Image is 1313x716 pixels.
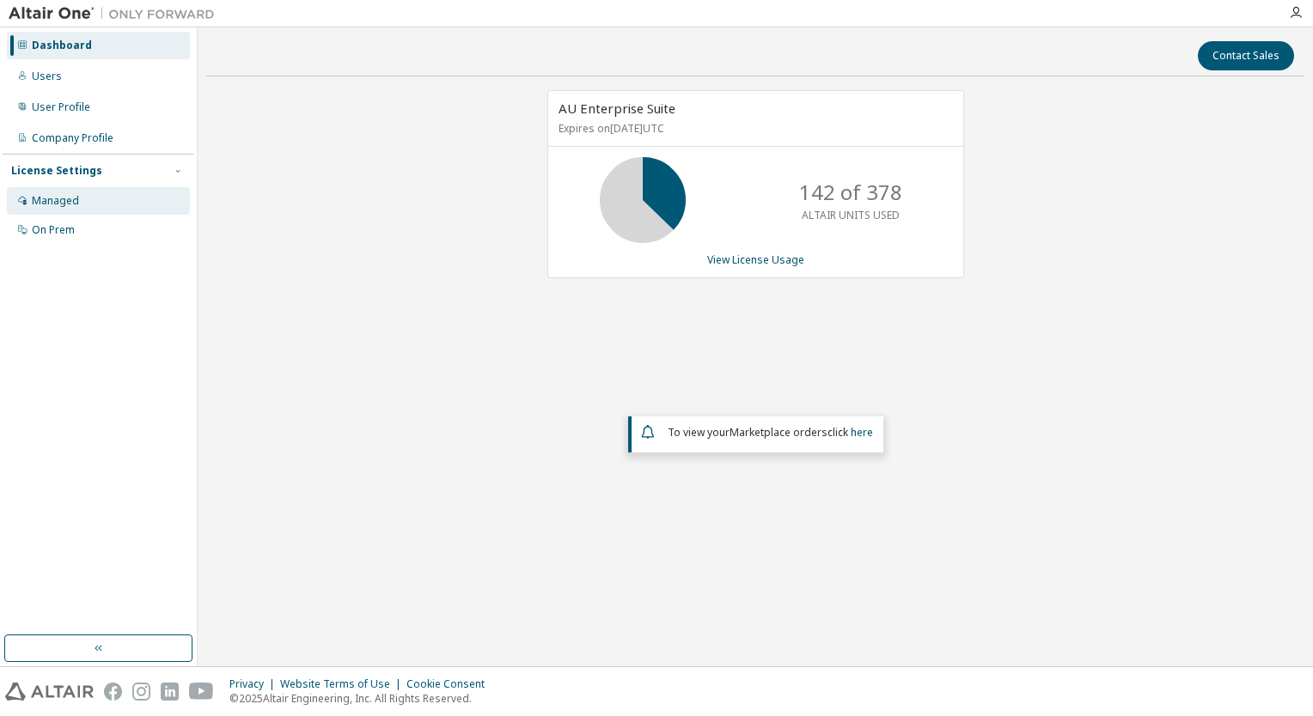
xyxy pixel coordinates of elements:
[161,683,179,701] img: linkedin.svg
[406,677,495,691] div: Cookie Consent
[229,677,280,691] div: Privacy
[32,223,75,237] div: On Prem
[32,70,62,83] div: Users
[1198,41,1294,70] button: Contact Sales
[32,100,90,114] div: User Profile
[802,208,900,222] p: ALTAIR UNITS USED
[799,178,902,207] p: 142 of 378
[5,683,94,701] img: altair_logo.svg
[280,677,406,691] div: Website Terms of Use
[559,100,675,117] span: AU Enterprise Suite
[9,5,223,22] img: Altair One
[229,691,495,706] p: © 2025 Altair Engineering, Inc. All Rights Reserved.
[559,121,949,136] p: Expires on [DATE] UTC
[707,252,804,267] a: View License Usage
[11,164,102,178] div: License Settings
[32,194,79,208] div: Managed
[32,131,113,145] div: Company Profile
[851,425,873,440] a: here
[32,39,92,52] div: Dashboard
[189,683,214,701] img: youtube.svg
[132,683,150,701] img: instagram.svg
[730,425,827,440] em: Marketplace orders
[668,425,873,440] span: To view your click
[104,683,122,701] img: facebook.svg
